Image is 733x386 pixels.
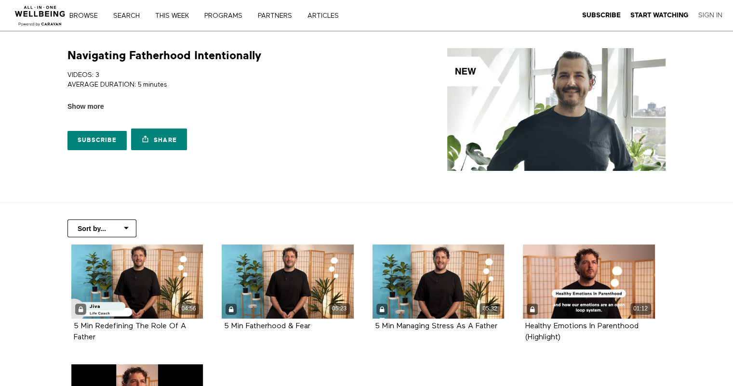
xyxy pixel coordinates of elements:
a: 5 Min Redefining The Role Of A Father 04:56 [71,244,203,319]
strong: 5 Min Fatherhood & Fear [224,322,310,330]
a: Browse [66,13,108,19]
a: Healthy Emotions In Parenthood (Highlight) 01:12 [523,244,655,319]
strong: 5 Min Redefining The Role Of A Father [74,322,186,341]
strong: 5 Min Managing Stress As A Father [375,322,497,330]
span: Show more [67,102,104,112]
a: 5 Min Fatherhood & Fear [224,322,310,330]
img: Navigating Fatherhood Intentionally [447,48,666,171]
a: Search [110,13,150,19]
a: 5 Min Managing Stress As A Father 05:32 [373,244,505,319]
a: 5 Min Fatherhood & Fear 05:23 [222,244,354,319]
a: ARTICLES [304,13,349,19]
a: Share [131,129,187,150]
strong: Start Watching [630,12,689,19]
div: 05:32 [480,303,500,314]
a: Start Watching [630,11,689,20]
nav: Primary [76,11,359,20]
a: Subscribe [582,11,621,20]
a: PARTNERS [254,13,302,19]
a: THIS WEEK [152,13,199,19]
a: Sign In [698,11,722,20]
a: Subscribe [67,131,127,150]
p: VIDEOS: 3 AVERAGE DURATION: 5 minutes [67,70,363,90]
div: 01:12 [630,303,651,314]
h1: Navigating Fatherhood Intentionally [67,48,261,63]
strong: Healthy Emotions In Parenthood (Highlight) [525,322,639,341]
a: 5 Min Redefining The Role Of A Father [74,322,186,341]
strong: Subscribe [582,12,621,19]
a: Healthy Emotions In Parenthood (Highlight) [525,322,639,341]
div: 05:23 [329,303,350,314]
div: 04:56 [178,303,199,314]
a: PROGRAMS [201,13,253,19]
a: 5 Min Managing Stress As A Father [375,322,497,330]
